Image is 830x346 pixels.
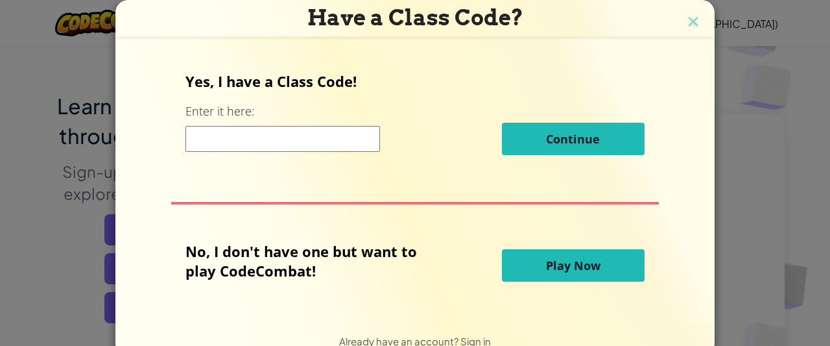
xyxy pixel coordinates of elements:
img: close icon [685,13,702,32]
p: No, I don't have one but want to play CodeCombat! [185,241,436,280]
p: Yes, I have a Class Code! [185,71,644,91]
span: Continue [546,131,600,147]
button: Continue [502,123,645,155]
span: Have a Class Code? [307,5,523,31]
label: Enter it here: [185,103,254,119]
button: Play Now [502,249,645,282]
span: Play Now [546,258,600,273]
